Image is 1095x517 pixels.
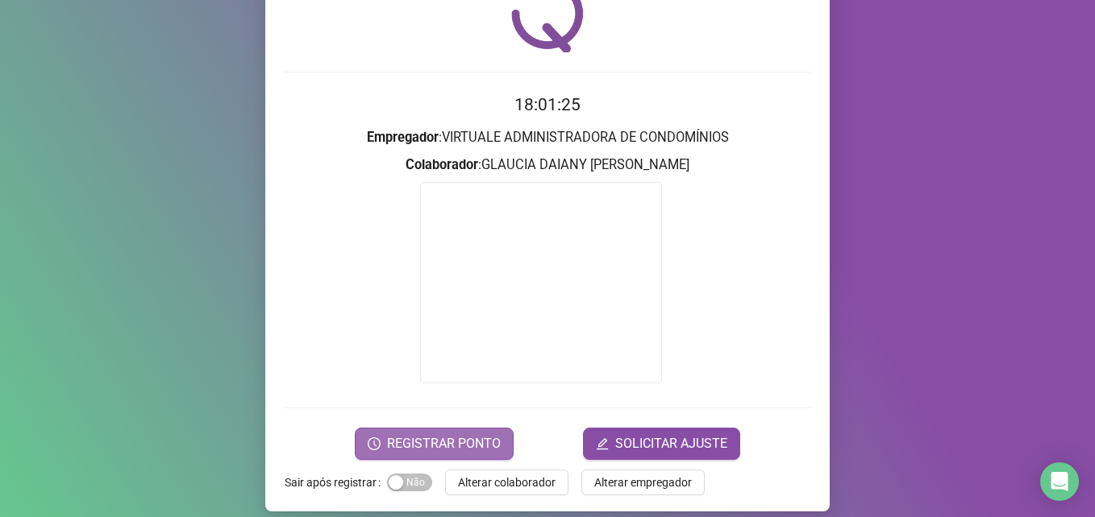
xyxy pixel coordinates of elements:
[368,437,381,450] span: clock-circle
[514,95,581,114] time: 18:01:25
[594,474,692,491] span: Alterar empregador
[406,157,478,172] strong: Colaborador
[596,437,609,450] span: edit
[387,434,501,453] span: REGISTRAR PONTO
[615,434,727,453] span: SOLICITAR AJUSTE
[285,469,387,495] label: Sair após registrar
[458,474,556,491] span: Alterar colaborador
[367,130,439,145] strong: Empregador
[1040,462,1079,501] div: Open Intercom Messenger
[445,469,568,495] button: Alterar colaborador
[355,428,514,460] button: REGISTRAR PONTO
[581,469,705,495] button: Alterar empregador
[285,155,810,176] h3: : GLAUCIA DAIANY [PERSON_NAME]
[583,428,740,460] button: editSOLICITAR AJUSTE
[285,127,810,148] h3: : VIRTUALE ADMINISTRADORA DE CONDOMÍNIOS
